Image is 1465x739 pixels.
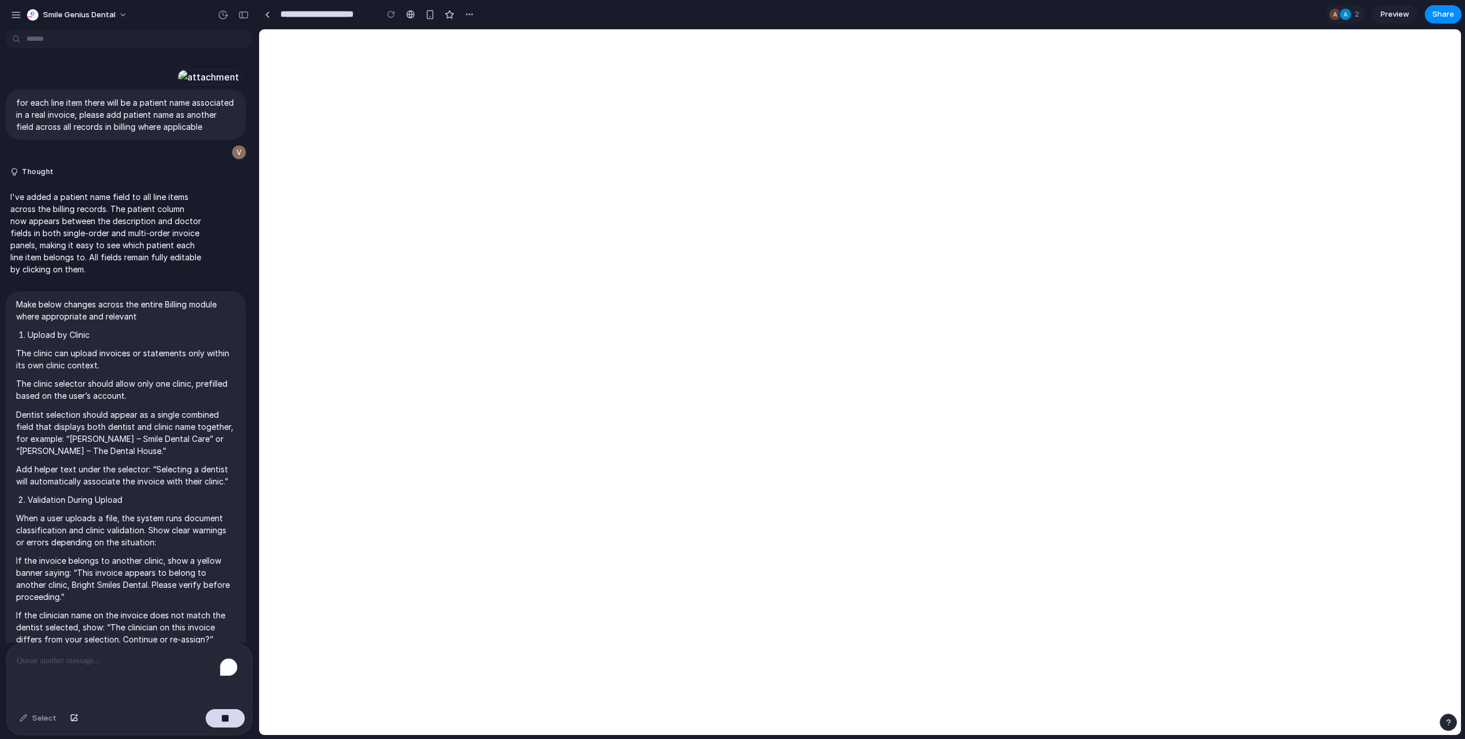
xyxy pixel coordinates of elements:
[16,512,236,548] p: When a user uploads a file, the system runs document classification and clinic validation. Show c...
[16,298,236,322] p: Make below changes across the entire Billing module where appropriate and relevant
[1425,5,1462,24] button: Share
[16,463,236,487] p: Add helper text under the selector: “Selecting a dentist will automatically associate the invoice...
[10,191,202,275] p: I've added a patient name field to all line items across the billing records. The patient column ...
[1372,5,1418,24] a: Preview
[16,347,236,371] p: The clinic can upload invoices or statements only within its own clinic context.
[28,329,236,341] li: Upload by Clinic
[16,609,236,645] p: If the clinician name on the invoice does not match the dentist selected, show: “The clinician on...
[16,555,236,603] p: If the invoice belongs to another clinic, show a yellow banner saying: “This invoice appears to b...
[1326,5,1365,24] div: 2
[16,97,236,133] p: for each line item there will be a patient name associated in a real invoice, please add patient ...
[28,494,236,506] li: Validation During Upload
[43,9,115,21] span: Smile Genius Dental
[1381,9,1409,20] span: Preview
[16,378,236,402] p: The clinic selector should allow only one clinic, prefilled based on the user’s account.
[16,409,236,457] p: Dentist selection should appear as a single combined field that displays both dentist and clinic ...
[22,6,133,24] button: Smile Genius Dental
[6,644,252,705] div: To enrich screen reader interactions, please activate Accessibility in Grammarly extension settings
[1432,9,1454,20] span: Share
[1355,9,1363,20] span: 2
